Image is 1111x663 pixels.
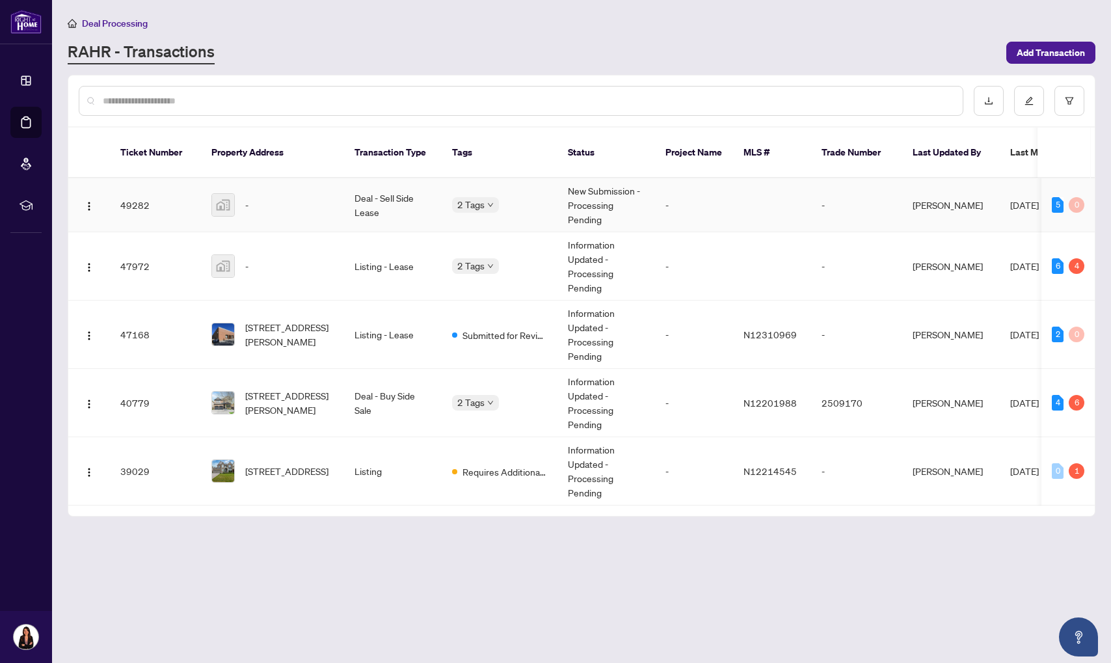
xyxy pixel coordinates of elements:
[1059,617,1098,656] button: Open asap
[1052,258,1064,274] div: 6
[110,369,201,437] td: 40779
[1010,329,1039,340] span: [DATE]
[811,232,902,301] td: -
[557,301,655,369] td: Information Updated - Processing Pending
[902,369,1000,437] td: [PERSON_NAME]
[655,232,733,301] td: -
[557,128,655,178] th: Status
[84,467,94,478] img: Logo
[245,259,248,273] span: -
[1006,42,1095,64] button: Add Transaction
[110,301,201,369] td: 47168
[1024,96,1034,105] span: edit
[1069,258,1084,274] div: 4
[68,41,215,64] a: RAHR - Transactions
[212,392,234,414] img: thumbnail-img
[557,178,655,232] td: New Submission - Processing Pending
[743,329,797,340] span: N12310969
[457,258,485,273] span: 2 Tags
[110,178,201,232] td: 49282
[201,128,344,178] th: Property Address
[1052,463,1064,479] div: 0
[457,395,485,410] span: 2 Tags
[212,194,234,216] img: thumbnail-img
[655,128,733,178] th: Project Name
[1069,463,1084,479] div: 1
[110,437,201,506] td: 39029
[79,256,100,277] button: Logo
[811,437,902,506] td: -
[212,323,234,345] img: thumbnail-img
[811,128,902,178] th: Trade Number
[1010,465,1039,477] span: [DATE]
[344,369,442,437] td: Deal - Buy Side Sale
[212,255,234,277] img: thumbnail-img
[110,232,201,301] td: 47972
[245,198,248,212] span: -
[1052,395,1064,411] div: 4
[811,178,902,232] td: -
[344,232,442,301] td: Listing - Lease
[344,301,442,369] td: Listing - Lease
[14,625,38,649] img: Profile Icon
[462,328,547,342] span: Submitted for Review
[557,437,655,506] td: Information Updated - Processing Pending
[1014,86,1044,116] button: edit
[344,128,442,178] th: Transaction Type
[487,263,494,269] span: down
[655,301,733,369] td: -
[84,201,94,211] img: Logo
[82,18,148,29] span: Deal Processing
[1052,197,1064,213] div: 5
[655,178,733,232] td: -
[79,392,100,413] button: Logo
[811,301,902,369] td: -
[462,465,547,479] span: Requires Additional Docs
[245,464,328,478] span: [STREET_ADDRESS]
[984,96,993,105] span: download
[733,128,811,178] th: MLS #
[487,399,494,406] span: down
[442,128,557,178] th: Tags
[457,197,485,212] span: 2 Tags
[110,128,201,178] th: Ticket Number
[1069,327,1084,342] div: 0
[245,388,334,417] span: [STREET_ADDRESS][PERSON_NAME]
[84,331,94,341] img: Logo
[974,86,1004,116] button: download
[557,369,655,437] td: Information Updated - Processing Pending
[245,320,334,349] span: [STREET_ADDRESS][PERSON_NAME]
[10,10,42,34] img: logo
[79,324,100,345] button: Logo
[1069,395,1084,411] div: 6
[212,460,234,482] img: thumbnail-img
[84,262,94,273] img: Logo
[1069,197,1084,213] div: 0
[1017,42,1085,63] span: Add Transaction
[1010,260,1039,272] span: [DATE]
[655,369,733,437] td: -
[84,399,94,409] img: Logo
[902,128,1000,178] th: Last Updated By
[1010,145,1090,159] span: Last Modified Date
[344,437,442,506] td: Listing
[557,232,655,301] td: Information Updated - Processing Pending
[1065,96,1074,105] span: filter
[902,178,1000,232] td: [PERSON_NAME]
[1010,199,1039,211] span: [DATE]
[902,301,1000,369] td: [PERSON_NAME]
[811,369,902,437] td: 2509170
[1052,327,1064,342] div: 2
[1054,86,1084,116] button: filter
[68,19,77,28] span: home
[79,195,100,215] button: Logo
[79,461,100,481] button: Logo
[487,202,494,208] span: down
[743,397,797,409] span: N12201988
[1010,397,1039,409] span: [DATE]
[344,178,442,232] td: Deal - Sell Side Lease
[743,465,797,477] span: N12214545
[655,437,733,506] td: -
[902,232,1000,301] td: [PERSON_NAME]
[902,437,1000,506] td: [PERSON_NAME]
